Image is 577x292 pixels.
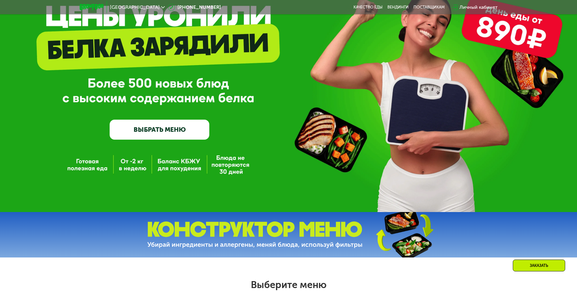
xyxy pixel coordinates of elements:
a: Качество еды [353,5,383,10]
a: Вендинги [387,5,409,10]
a: ВЫБРАТЬ МЕНЮ [110,120,209,140]
div: Заказать [513,260,565,271]
div: Личный кабинет [459,4,498,11]
span: [GEOGRAPHIC_DATA] [110,5,160,10]
h2: Выберите меню [19,279,558,291]
div: поставщикам [413,5,445,10]
a: [PHONE_NUMBER] [168,4,221,11]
